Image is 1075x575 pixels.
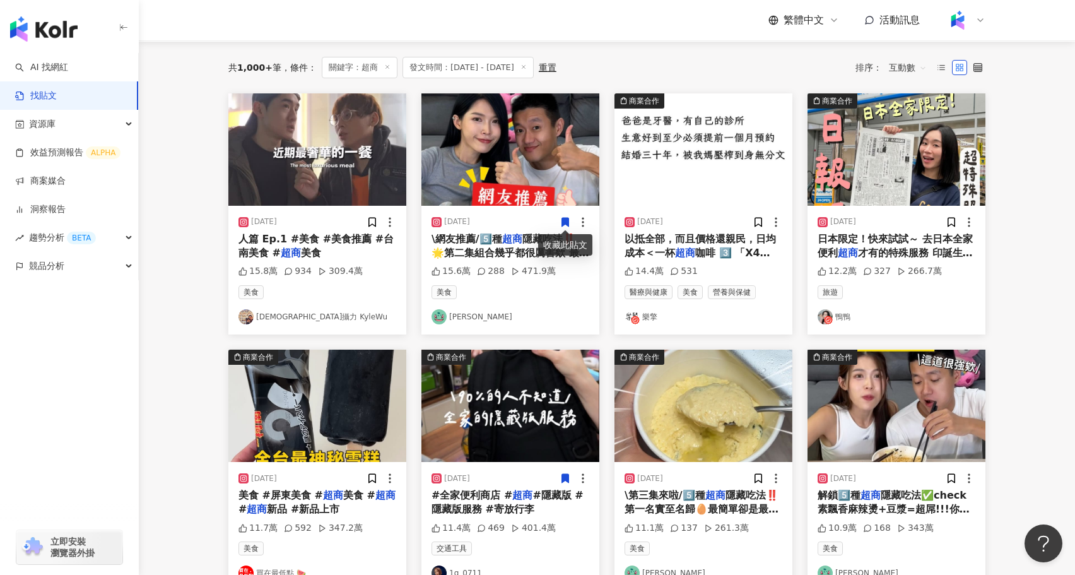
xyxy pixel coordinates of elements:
mark: 超商 [502,233,522,245]
div: 471.9萬 [511,265,556,278]
div: post-image商業合作 [808,350,985,462]
mark: 超商 [512,489,532,501]
div: 15.8萬 [238,265,278,278]
span: 美食 [818,542,843,555]
mark: 超商 [375,489,396,501]
img: logo [10,16,78,42]
span: 交通工具 [432,542,472,555]
div: 343萬 [897,522,934,535]
img: post-image [228,350,406,462]
div: [DATE] [444,216,470,227]
span: 互動數 [889,57,927,78]
img: post-image [614,93,792,206]
div: 327 [863,265,891,278]
div: post-image商業合作 [421,350,599,462]
span: 人篇 Ep.1 #美食 #美食推薦 #台南美食 # [238,233,394,259]
div: post-image商業合作 [614,93,792,206]
a: 商案媒合 [15,175,66,187]
span: 美食 [432,285,457,299]
span: \網友推薦/5️⃣種 [432,233,502,245]
span: 活動訊息 [879,14,920,26]
div: 347.2萬 [318,522,363,535]
span: 繁體中文 [784,13,824,27]
div: BETA [67,232,96,244]
img: KOL Avatar [238,309,254,324]
div: 11.4萬 [432,522,471,535]
span: 關鍵字：超商 [322,57,397,78]
mark: 超商 [323,489,343,501]
div: 商業合作 [629,95,659,107]
mark: 超商 [675,247,695,259]
span: 競品分析 [29,252,64,280]
span: 美食 [625,542,650,555]
span: 醫療與健康 [625,285,673,299]
div: 168 [863,522,891,535]
span: 營養與保健 [708,285,756,299]
a: 找貼文 [15,90,57,102]
div: 15.6萬 [432,265,471,278]
img: post-image [614,350,792,462]
span: 1,000+ [237,62,273,73]
div: 排序： [855,57,934,78]
a: KOL Avatar[PERSON_NAME] [432,309,589,324]
span: \第三集來啦/5️⃣種 [625,489,705,501]
span: #全家便利商店 # [432,489,512,501]
span: rise [15,234,24,242]
span: 立即安裝 瀏覽器外掛 [50,536,95,559]
mark: 超商 [281,247,301,259]
div: post-image商業合作 [228,350,406,462]
span: 美食 [678,285,703,299]
img: post-image [228,93,406,206]
div: 商業合作 [822,95,852,107]
div: [DATE] [444,473,470,484]
div: 收藏此貼文 [538,234,592,256]
div: 401.4萬 [511,522,556,535]
a: KOL Avatar[DEMOGRAPHIC_DATA]攝力 KyleWu [238,309,396,324]
span: 條件 ： [281,62,317,73]
span: 解鎖5️⃣種 [818,489,861,501]
a: 效益預測報告ALPHA [15,146,120,159]
div: 934 [284,265,312,278]
img: post-image [808,93,985,206]
iframe: Help Scout Beacon - Open [1025,525,1062,562]
div: 商業合作 [822,351,852,364]
div: [DATE] [251,216,277,227]
img: KOL Avatar [818,309,833,324]
div: 重置 [539,62,556,73]
a: chrome extension立即安裝 瀏覽器外掛 [16,530,122,564]
mark: 超商 [838,247,858,259]
span: 美食 [238,542,264,555]
div: [DATE] [637,216,663,227]
div: [DATE] [830,216,856,227]
mark: 超商 [861,489,881,501]
div: 137 [670,522,698,535]
a: 洞察報告 [15,203,66,216]
img: chrome extension [20,537,45,557]
span: 發文時間：[DATE] - [DATE] [402,57,534,78]
img: KOL Avatar [625,309,640,324]
span: 美食 [301,247,321,259]
span: 趨勢分析 [29,223,96,252]
div: [DATE] [251,473,277,484]
div: 商業合作 [436,351,466,364]
span: 旅遊 [818,285,843,299]
div: 10.9萬 [818,522,857,535]
a: searchAI 找網紅 [15,61,68,74]
div: 12.2萬 [818,265,857,278]
div: 商業合作 [629,351,659,364]
span: 隱藏吃法✅check 素飄香麻辣燙+豆漿=超屌!!!你們一定要試試 歡迎大家推薦你心目中第一的「 [818,489,973,543]
span: 美食 [238,285,264,299]
img: post-image [421,350,599,462]
span: 才有的特殊服務 印誕生日新聞✨好酷好有趣～ 大家下次也去玩玩吧！ 感覺當小禮物也適合？！ #日本 #日本旅遊 #日本全家 #誕生日新聞 [818,247,975,316]
mark: 超商 [247,503,267,515]
div: 531 [670,265,698,278]
span: 以抵全部，而且價格還親民，日均成本＜一杯 [625,233,776,259]
div: 309.4萬 [318,265,363,278]
img: KOL Avatar [432,309,447,324]
img: post-image [808,350,985,462]
span: 美食 # [343,489,375,501]
span: 咖啡 3️⃣ 「X4 Lutein [625,247,770,273]
div: [DATE] [830,473,856,484]
mark: 超商 [705,489,725,501]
